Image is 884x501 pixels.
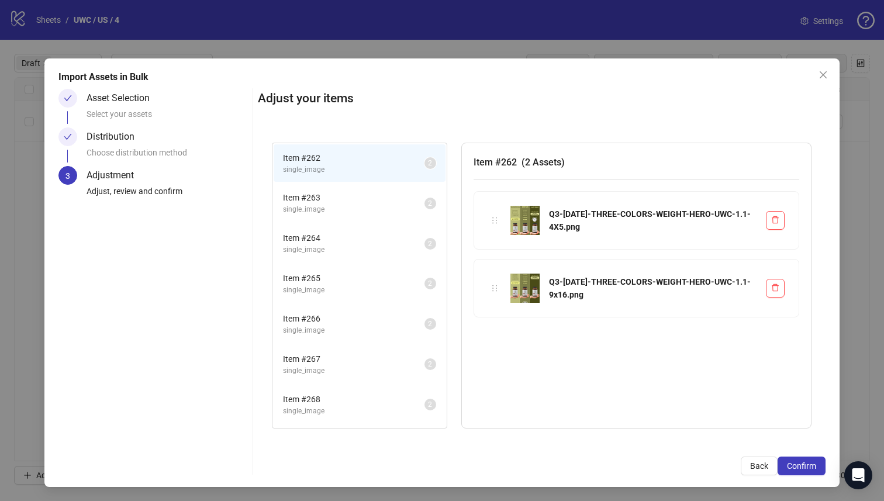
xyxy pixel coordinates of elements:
sup: 2 [424,358,436,370]
span: Item # 265 [283,272,424,285]
span: holder [491,216,499,224]
span: ( 2 Assets ) [522,157,565,168]
span: 2 [428,360,432,368]
div: Q3-[DATE]-THREE-COLORS-WEIGHT-HERO-UWC-1.1-9x16.png [549,275,757,301]
span: 2 [428,279,432,288]
sup: 2 [424,318,436,330]
sup: 2 [424,198,436,209]
div: Import Assets in Bulk [58,70,826,84]
span: 2 [428,159,432,167]
span: Item # 267 [283,353,424,365]
span: 2 [428,320,432,328]
span: Item # 263 [283,191,424,204]
span: single_image [283,365,424,376]
button: Confirm [778,457,826,475]
div: holder [488,282,501,295]
div: Adjust, review and confirm [87,185,248,205]
sup: 2 [424,157,436,169]
span: delete [771,216,779,224]
img: Q3-09-SEP-2025-THREE-COLORS-WEIGHT-HERO-UWC-1.1-9x16.png [510,274,540,303]
span: Item # 266 [283,312,424,325]
span: single_image [283,285,424,296]
button: Back [741,457,778,475]
button: Delete [766,279,785,298]
div: Choose distribution method [87,146,248,166]
span: holder [491,284,499,292]
span: check [64,133,72,141]
div: Select your assets [87,108,248,127]
div: holder [488,214,501,227]
sup: 2 [424,399,436,410]
span: close [819,70,828,80]
span: Back [750,461,768,471]
span: single_image [283,244,424,255]
span: single_image [283,406,424,417]
img: Q3-09-SEP-2025-THREE-COLORS-WEIGHT-HERO-UWC-1.1-4X5.png [510,206,540,235]
span: check [64,94,72,102]
h2: Adjust your items [258,89,826,108]
span: Item # 262 [283,151,424,164]
span: 2 [428,199,432,208]
span: single_image [283,164,424,175]
span: 2 [428,240,432,248]
div: Open Intercom Messenger [844,461,872,489]
sup: 2 [424,238,436,250]
span: Confirm [787,461,816,471]
span: 2 [428,400,432,409]
h3: Item # 262 [474,155,800,170]
span: delete [771,284,779,292]
div: Adjustment [87,166,143,185]
button: Delete [766,211,785,230]
sup: 2 [424,278,436,289]
span: Item # 268 [283,393,424,406]
span: single_image [283,325,424,336]
div: Q3-[DATE]-THREE-COLORS-WEIGHT-HERO-UWC-1.1-4X5.png [549,208,757,233]
span: Item # 264 [283,232,424,244]
button: Close [814,65,833,84]
div: Distribution [87,127,144,146]
span: single_image [283,204,424,215]
span: 3 [65,171,70,181]
div: Asset Selection [87,89,159,108]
